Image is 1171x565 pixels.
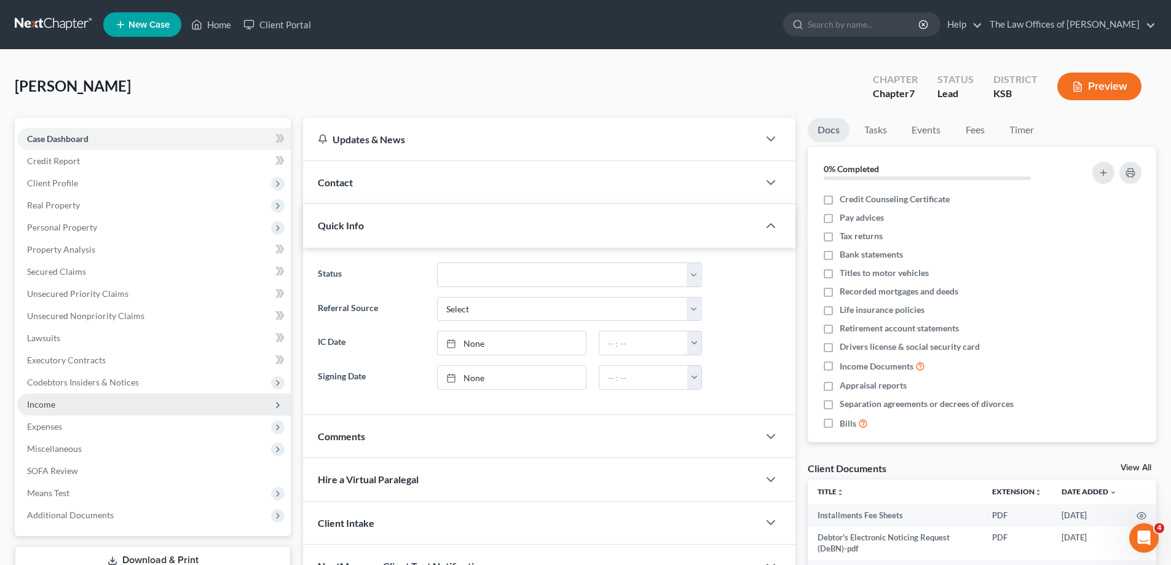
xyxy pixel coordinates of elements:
[1121,464,1151,472] a: View All
[17,305,291,327] a: Unsecured Nonpriority Claims
[840,322,959,334] span: Retirement account statements
[840,341,980,353] span: Drivers license & social security card
[318,473,419,485] span: Hire a Virtual Paralegal
[17,327,291,349] a: Lawsuits
[1052,526,1127,560] td: [DATE]
[17,261,291,283] a: Secured Claims
[27,510,114,520] span: Additional Documents
[27,244,95,255] span: Property Analysis
[318,430,365,442] span: Comments
[438,366,586,389] a: None
[984,14,1156,36] a: The Law Offices of [PERSON_NAME]
[840,304,925,316] span: Life insurance policies
[837,489,844,496] i: unfold_more
[873,73,918,87] div: Chapter
[27,288,128,299] span: Unsecured Priority Claims
[840,417,856,430] span: Bills
[17,239,291,261] a: Property Analysis
[955,118,995,142] a: Fees
[599,366,688,389] input: -- : --
[27,200,80,210] span: Real Property
[937,87,974,101] div: Lead
[17,150,291,172] a: Credit Report
[312,365,430,390] label: Signing Date
[1110,489,1117,496] i: expand_more
[808,526,982,560] td: Debtor's Electronic Noticing Request (DeBN)-pdf
[27,178,78,188] span: Client Profile
[128,20,170,30] span: New Case
[982,526,1052,560] td: PDF
[599,331,688,355] input: -- : --
[27,488,69,498] span: Means Test
[17,460,291,482] a: SOFA Review
[318,517,374,529] span: Client Intake
[808,13,920,36] input: Search by name...
[438,331,586,355] a: None
[185,14,237,36] a: Home
[27,222,97,232] span: Personal Property
[17,128,291,150] a: Case Dashboard
[873,87,918,101] div: Chapter
[318,219,364,231] span: Quick Info
[824,164,879,174] strong: 0% Completed
[1154,523,1164,533] span: 4
[808,462,886,475] div: Client Documents
[982,504,1052,526] td: PDF
[941,14,982,36] a: Help
[808,504,982,526] td: Installments Fee Sheets
[17,283,291,305] a: Unsecured Priority Claims
[818,487,844,496] a: Titleunfold_more
[840,230,883,242] span: Tax returns
[808,118,850,142] a: Docs
[27,355,106,365] span: Executory Contracts
[840,193,950,205] span: Credit Counseling Certificate
[840,379,907,392] span: Appraisal reports
[840,267,929,279] span: Titles to motor vehicles
[902,118,950,142] a: Events
[840,248,903,261] span: Bank statements
[840,398,1014,410] span: Separation agreements or decrees of divorces
[318,133,744,146] div: Updates & News
[937,73,974,87] div: Status
[15,77,131,95] span: [PERSON_NAME]
[27,266,86,277] span: Secured Claims
[312,297,430,322] label: Referral Source
[237,14,317,36] a: Client Portal
[27,156,80,166] span: Credit Report
[17,349,291,371] a: Executory Contracts
[27,133,89,144] span: Case Dashboard
[1052,504,1127,526] td: [DATE]
[993,87,1038,101] div: KSB
[909,87,915,99] span: 7
[840,360,913,373] span: Income Documents
[993,73,1038,87] div: District
[27,310,144,321] span: Unsecured Nonpriority Claims
[840,285,958,298] span: Recorded mortgages and deeds
[1035,489,1042,496] i: unfold_more
[27,333,60,343] span: Lawsuits
[27,399,55,409] span: Income
[318,176,353,188] span: Contact
[992,487,1042,496] a: Extensionunfold_more
[854,118,897,142] a: Tasks
[27,443,82,454] span: Miscellaneous
[840,211,884,224] span: Pay advices
[312,263,430,287] label: Status
[27,465,78,476] span: SOFA Review
[27,421,62,432] span: Expenses
[312,331,430,355] label: IC Date
[999,118,1044,142] a: Timer
[1062,487,1117,496] a: Date Added expand_more
[1129,523,1159,553] iframe: Intercom live chat
[1057,73,1141,100] button: Preview
[27,377,139,387] span: Codebtors Insiders & Notices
